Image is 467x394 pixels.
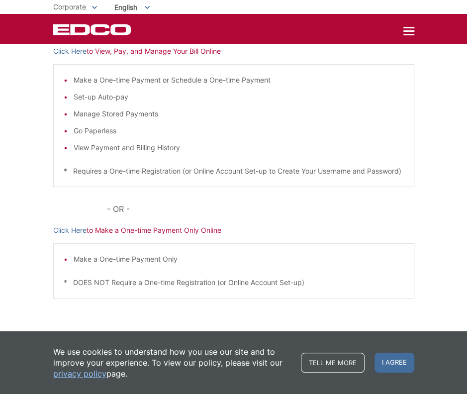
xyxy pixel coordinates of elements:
span: Corporate [53,2,86,11]
span: I agree [374,353,414,373]
p: * DOES NOT Require a One-time Registration (or Online Account Set-up) [64,277,404,288]
li: Go Paperless [74,125,404,136]
li: View Payment and Billing History [74,142,404,153]
a: Click Here [53,225,87,236]
a: EDCD logo. Return to the homepage. [53,24,132,35]
p: to View, Pay, and Manage Your Bill Online [53,46,414,57]
p: * Requires a One-time Registration (or Online Account Set-up to Create Your Username and Password) [64,166,404,177]
p: - OR - [107,202,414,216]
a: Click Here [53,46,87,57]
p: to Make a One-time Payment Only Online [53,225,414,236]
a: privacy policy [53,368,106,379]
a: Tell me more [301,353,365,373]
li: Manage Stored Payments [74,108,404,119]
p: We use cookies to understand how you use our site and to improve your experience. To view our pol... [53,346,291,379]
li: Set-up Auto-pay [74,92,404,102]
li: Make a One-time Payment Only [74,254,404,265]
li: Make a One-time Payment or Schedule a One-time Payment [74,75,404,86]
